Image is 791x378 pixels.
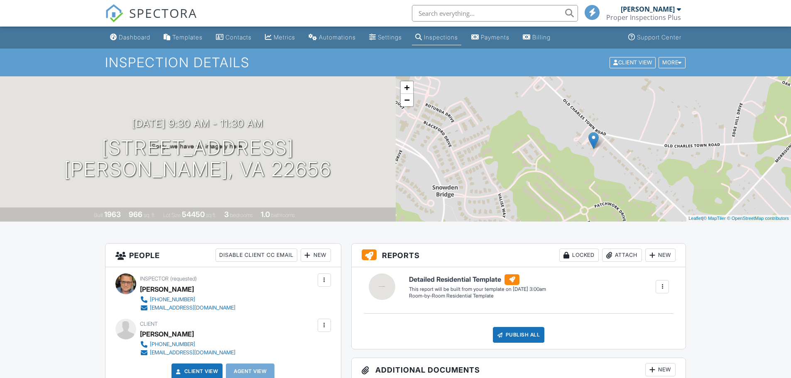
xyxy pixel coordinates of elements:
[637,34,681,41] div: Support Center
[94,212,103,218] span: Built
[129,210,142,219] div: 966
[401,94,413,106] a: Zoom out
[230,212,253,218] span: bedrooms
[150,349,235,356] div: [EMAIL_ADDRESS][DOMAIN_NAME]
[378,34,402,41] div: Settings
[144,212,155,218] span: sq. ft.
[519,30,554,45] a: Billing
[150,305,235,311] div: [EMAIL_ADDRESS][DOMAIN_NAME]
[271,212,295,218] span: bathrooms
[140,283,194,295] div: [PERSON_NAME]
[610,57,656,68] div: Client View
[104,210,121,219] div: 1963
[160,30,206,45] a: Templates
[319,34,356,41] div: Automations
[216,249,297,262] div: Disable Client CC Email
[170,276,197,282] span: (requested)
[140,276,169,282] span: Inspector
[174,367,218,376] a: Client View
[688,216,702,221] a: Leaflet
[129,4,197,22] span: SPECTORA
[559,249,599,262] div: Locked
[140,349,235,357] a: [EMAIL_ADDRESS][DOMAIN_NAME]
[352,244,686,267] h3: Reports
[645,363,676,376] div: New
[107,30,154,45] a: Dashboard
[602,249,642,262] div: Attach
[645,249,676,262] div: New
[140,328,194,340] div: [PERSON_NAME]
[659,57,686,68] div: More
[150,296,195,303] div: [PHONE_NUMBER]
[409,293,546,300] div: Room-by-Room Residential Template
[621,5,675,13] div: [PERSON_NAME]
[727,216,789,221] a: © OpenStreetMap contributors
[606,13,681,22] div: Proper Inspections Plus
[301,249,331,262] div: New
[625,30,685,45] a: Support Center
[686,215,791,222] div: |
[140,321,158,327] span: Client
[409,274,546,285] h6: Detailed Residential Template
[105,244,341,267] h3: People
[409,286,546,293] div: This report will be built from your template on [DATE] 3:00am
[412,5,578,22] input: Search everything...
[609,59,658,65] a: Client View
[274,34,295,41] div: Metrics
[206,212,216,218] span: sq.ft.
[703,216,726,221] a: © MapTiler
[105,55,686,70] h1: Inspection Details
[119,34,150,41] div: Dashboard
[481,34,509,41] div: Payments
[132,118,263,129] h3: [DATE] 9:30 am - 11:30 am
[140,295,235,304] a: [PHONE_NUMBER]
[105,4,123,22] img: The Best Home Inspection Software - Spectora
[172,34,203,41] div: Templates
[140,340,235,349] a: [PHONE_NUMBER]
[532,34,551,41] div: Billing
[182,210,205,219] div: 54450
[305,30,359,45] a: Automations (Basic)
[64,137,331,181] h1: [STREET_ADDRESS] [PERSON_NAME], VA 22656
[366,30,405,45] a: Settings
[105,11,197,29] a: SPECTORA
[140,304,235,312] a: [EMAIL_ADDRESS][DOMAIN_NAME]
[150,341,195,348] div: [PHONE_NUMBER]
[224,210,229,219] div: 3
[262,30,299,45] a: Metrics
[163,212,181,218] span: Lot Size
[412,30,461,45] a: Inspections
[213,30,255,45] a: Contacts
[225,34,252,41] div: Contacts
[468,30,513,45] a: Payments
[424,34,458,41] div: Inspections
[261,210,270,219] div: 1.0
[493,327,545,343] div: Publish All
[401,81,413,94] a: Zoom in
